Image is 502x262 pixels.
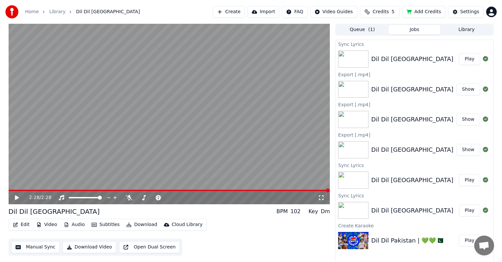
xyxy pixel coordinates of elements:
[29,194,45,201] div: /
[456,83,480,95] button: Show
[459,174,480,186] button: Play
[290,208,301,215] div: 102
[76,9,140,15] span: Dil Dil [GEOGRAPHIC_DATA]
[371,85,453,94] div: Dil Dil [GEOGRAPHIC_DATA]
[25,9,140,15] nav: breadcrumb
[335,40,493,48] div: Sync Lyrics
[372,9,389,15] span: Credits
[360,6,400,18] button: Credits5
[335,221,493,229] div: Create Karaoke
[321,208,330,215] div: Dm
[282,6,307,18] button: FAQ
[441,25,493,35] button: Library
[248,6,279,18] button: Import
[402,6,445,18] button: Add Credits
[5,5,19,18] img: youka
[459,205,480,216] button: Play
[456,114,480,125] button: Show
[371,236,443,245] div: Dil Dil Pakistan | 💚💚🇵🇰
[335,161,493,169] div: Sync Lyrics
[49,9,65,15] a: Library
[310,6,357,18] button: Video Guides
[9,207,100,216] div: Dil Dil [GEOGRAPHIC_DATA]
[368,26,375,33] span: ( 1 )
[388,25,441,35] button: Jobs
[308,208,318,215] div: Key
[62,241,116,253] button: Download Video
[392,9,395,15] span: 5
[11,241,60,253] button: Manual Sync
[25,9,39,15] a: Home
[276,208,288,215] div: BPM
[119,241,180,253] button: Open Dual Screen
[335,100,493,108] div: Export [.mp4]
[89,220,122,229] button: Subtitles
[371,145,453,154] div: Dil Dil [GEOGRAPHIC_DATA]
[213,6,245,18] button: Create
[10,220,32,229] button: Edit
[34,220,60,229] button: Video
[371,115,453,124] div: Dil Dil [GEOGRAPHIC_DATA]
[41,194,51,201] span: 2:28
[459,53,480,65] button: Play
[371,206,453,215] div: Dil Dil [GEOGRAPHIC_DATA]
[29,194,39,201] span: 2:28
[460,9,479,15] div: Settings
[336,25,388,35] button: Queue
[124,220,160,229] button: Download
[474,236,494,255] a: Open chat
[459,235,480,246] button: Play
[61,220,88,229] button: Audio
[371,54,453,64] div: Dil Dil [GEOGRAPHIC_DATA]
[335,70,493,78] div: Export [.mp4]
[448,6,483,18] button: Settings
[456,144,480,156] button: Show
[335,131,493,139] div: Export [.mp4]
[371,176,453,185] div: Dil Dil [GEOGRAPHIC_DATA]
[335,191,493,199] div: Sync Lyrics
[172,221,203,228] div: Cloud Library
